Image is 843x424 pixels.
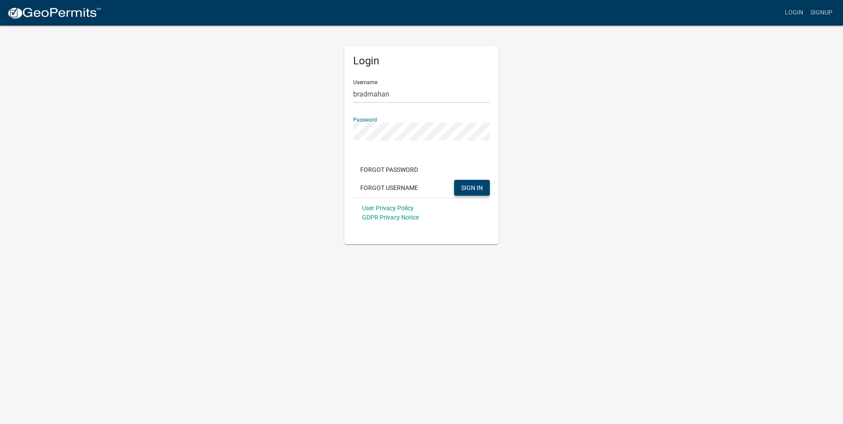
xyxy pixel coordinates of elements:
[362,205,414,212] a: User Privacy Policy
[807,4,836,21] a: Signup
[781,4,807,21] a: Login
[353,162,425,178] button: Forgot Password
[461,184,483,191] span: SIGN IN
[353,180,425,196] button: Forgot Username
[454,180,490,196] button: SIGN IN
[362,214,419,221] a: GDPR Privacy Notice
[353,55,490,67] h5: Login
